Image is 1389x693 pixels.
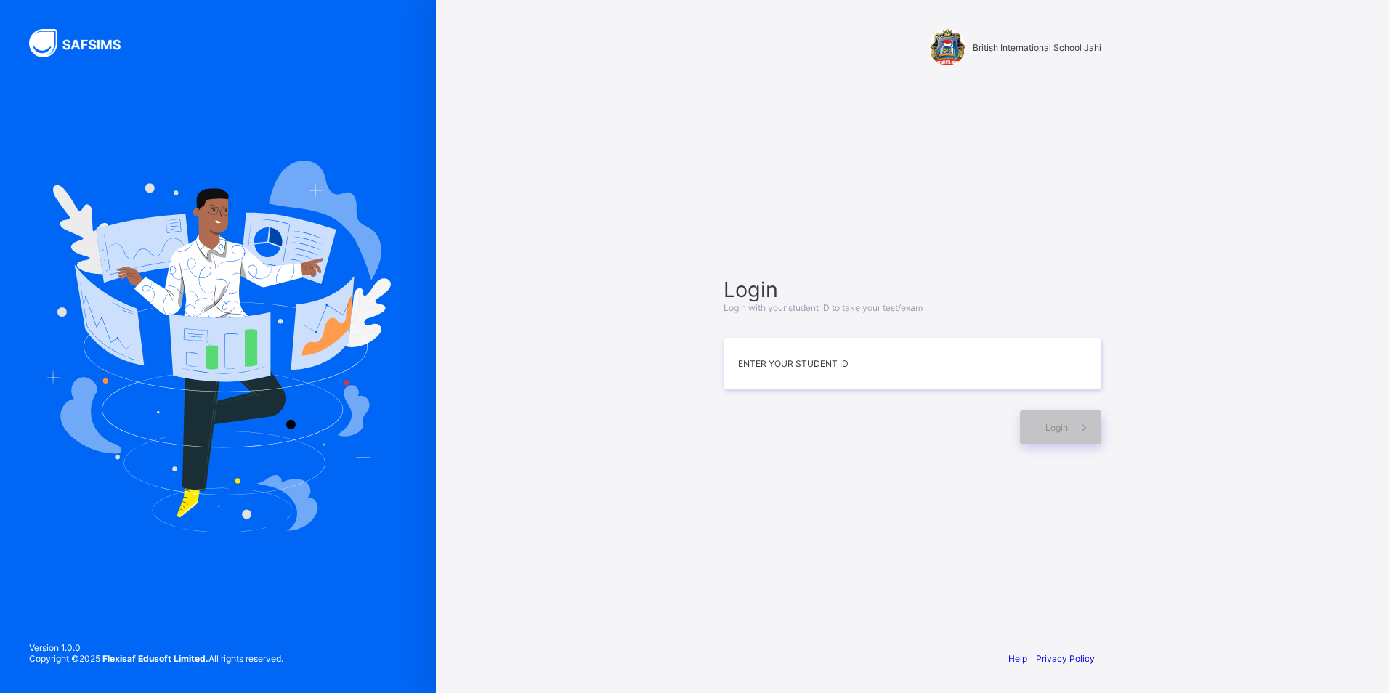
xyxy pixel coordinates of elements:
span: Login with your student ID to take your test/exam [724,302,923,313]
span: Login [724,277,1101,302]
img: Hero Image [45,161,391,532]
a: Privacy Policy [1036,653,1095,664]
span: British International School Jahi [973,42,1101,53]
a: Help [1008,653,1027,664]
img: SAFSIMS Logo [29,29,138,57]
span: Copyright © 2025 All rights reserved. [29,653,283,664]
strong: Flexisaf Edusoft Limited. [102,653,208,664]
span: Login [1045,422,1068,433]
span: Version 1.0.0 [29,642,283,653]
